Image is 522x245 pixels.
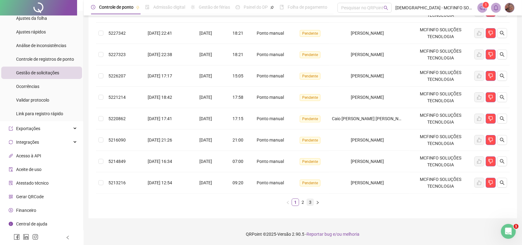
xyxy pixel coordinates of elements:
[351,52,384,57] span: [PERSON_NAME]
[395,4,474,11] span: [DEMOGRAPHIC_DATA] - MCFINFO SOLUÇOES EM TECNOLOGIA
[16,16,47,21] span: Ajustes da folha
[300,73,320,80] span: Pendente
[505,3,514,12] img: 73296
[488,116,493,121] span: dislike
[108,159,126,164] span: 5214849
[292,199,299,206] a: 1
[314,199,321,206] li: Próxima página
[16,98,49,103] span: Validar protocolo
[307,232,360,237] span: Reportar bug e/ou melhoria
[500,52,505,57] span: search
[199,95,212,100] span: [DATE]
[199,116,212,121] span: [DATE]
[299,199,306,206] a: 2
[485,3,487,7] span: 1
[199,159,212,164] span: [DATE]
[199,73,212,78] span: [DATE]
[410,172,472,194] td: MCFINFO SOLUÇÕES TECNOLOGIA
[410,129,472,151] td: MCFINFO SOLUÇÕES TECNOLOGIA
[16,194,44,199] span: Gerar QRCode
[488,95,493,100] span: dislike
[488,180,493,185] span: dislike
[316,201,320,204] span: right
[9,181,13,185] span: solution
[16,29,46,34] span: Ajustes rápidos
[500,159,505,164] span: search
[284,199,292,206] button: left
[16,153,41,158] span: Acesso à API
[233,95,243,100] span: 17:58
[500,180,505,185] span: search
[16,84,39,89] span: Ocorrências
[108,31,126,36] span: 5227342
[145,5,150,9] span: file-done
[300,180,320,186] span: Pendente
[148,31,172,36] span: [DATE] 22:41
[148,95,172,100] span: [DATE] 18:42
[16,181,49,186] span: Atestado técnico
[257,116,284,121] span: Ponto manual
[500,116,505,121] span: search
[300,94,320,101] span: Pendente
[410,44,472,65] td: MCFINFO SOLUÇÕES TECNOLOGIA
[9,195,13,199] span: qrcode
[148,180,172,185] span: [DATE] 12:54
[270,6,274,9] span: pushpin
[23,234,29,240] span: linkedin
[233,52,243,57] span: 18:21
[9,167,13,172] span: audit
[233,73,243,78] span: 15:05
[488,52,493,57] span: dislike
[16,208,36,213] span: Financeiro
[108,116,126,121] span: 5220862
[257,95,284,100] span: Ponto manual
[351,31,384,36] span: [PERSON_NAME]
[257,138,284,142] span: Ponto manual
[148,138,172,142] span: [DATE] 21:26
[300,137,320,144] span: Pendente
[384,6,388,10] span: search
[332,116,409,121] span: Caio [PERSON_NAME] [PERSON_NAME]
[300,158,320,165] span: Pendente
[300,30,320,37] span: Pendente
[351,73,384,78] span: [PERSON_NAME]
[84,223,522,245] footer: QRPoint © 2025 - 2.90.5 -
[108,138,126,142] span: 5216090
[351,95,384,100] span: [PERSON_NAME]
[16,111,63,116] span: Link para registro rápido
[233,180,243,185] span: 09:20
[9,208,13,212] span: dollar
[300,116,320,122] span: Pendente
[148,159,172,164] span: [DATE] 16:34
[233,116,243,121] span: 17:15
[108,95,126,100] span: 5221214
[14,234,20,240] span: facebook
[278,232,291,237] span: Versão
[233,31,243,36] span: 18:21
[500,31,505,36] span: search
[233,138,243,142] span: 21:00
[16,167,41,172] span: Aceite de uso
[257,180,284,185] span: Ponto manual
[32,234,38,240] span: instagram
[500,95,505,100] span: search
[191,5,195,9] span: sun
[292,199,299,206] li: 1
[199,31,212,36] span: [DATE]
[314,199,321,206] button: right
[16,140,39,145] span: Integrações
[514,224,519,229] span: 1
[500,138,505,142] span: search
[148,73,172,78] span: [DATE] 17:17
[284,199,292,206] li: Página anterior
[199,180,212,185] span: [DATE]
[66,235,70,240] span: left
[288,5,327,10] span: Folha de pagamento
[136,6,140,9] span: pushpin
[9,154,13,158] span: api
[108,180,126,185] span: 5213216
[480,5,485,11] span: notification
[244,5,268,10] span: Painel do DP
[108,52,126,57] span: 5227323
[99,5,133,10] span: Controle de ponto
